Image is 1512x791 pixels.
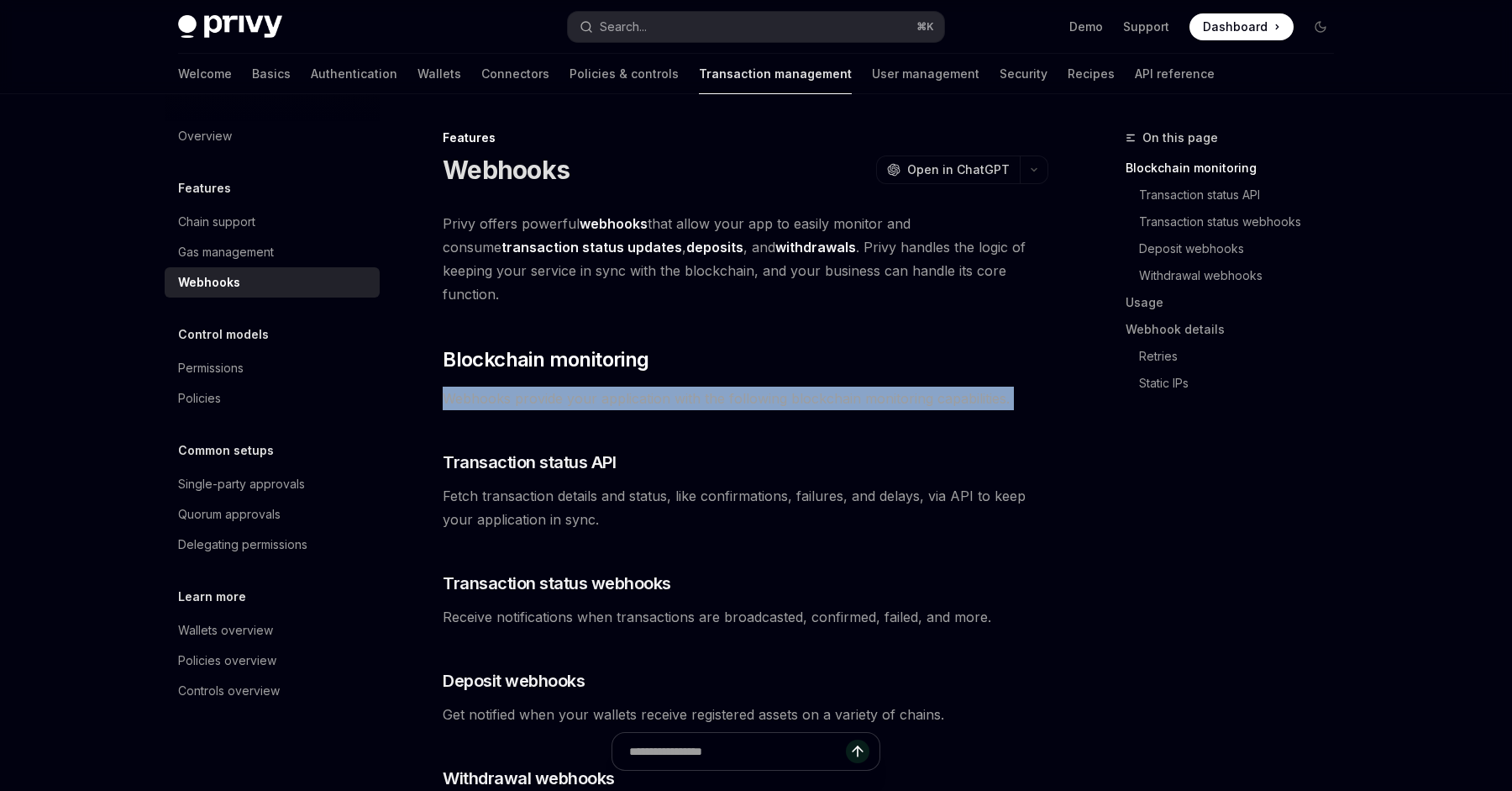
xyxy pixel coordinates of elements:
[178,474,305,494] div: Single-party approvals
[1126,155,1347,182] a: Blockchain monitoring
[178,242,274,262] div: Gas management
[443,155,570,185] h1: Webhooks
[165,353,380,383] a: Permissions
[165,383,380,414] a: Policies
[1126,235,1347,262] a: Deposit webhooks
[1126,262,1347,289] a: Withdrawal webhooks
[600,17,647,37] div: Search...
[1000,54,1047,94] a: Security
[178,504,281,525] div: Quorum approvals
[311,54,397,94] a: Authentication
[1126,289,1347,316] a: Usage
[165,237,380,267] a: Gas management
[252,54,291,94] a: Basics
[178,212,255,232] div: Chain support
[443,703,1048,726] span: Get notified when your wallets receive registered assets on a variety of chains.
[165,676,380,706] a: Controls overview
[443,129,1048,146] div: Features
[178,272,240,293] div: Webhooks
[178,587,246,607] h5: Learn more
[570,54,679,94] a: Policies & controls
[443,669,585,693] span: Deposit webhooks
[1307,13,1334,40] button: Toggle dark mode
[165,207,380,237] a: Chain support
[178,535,307,555] div: Delegating permissions
[417,54,461,94] a: Wallets
[1126,182,1347,208] a: Transaction status API
[1142,128,1218,148] span: On this page
[916,20,934,34] span: ⌘ K
[178,126,232,146] div: Overview
[443,212,1048,306] span: Privy offers powerful that allow your app to easily monitor and consume , , and . Privy handles t...
[443,605,1048,629] span: Receive notifications when transactions are broadcasted, confirmed, failed, and more.
[178,324,269,345] h5: Control models
[1189,13,1294,40] a: Dashboard
[501,239,682,256] strong: transaction status updates
[1069,18,1103,35] a: Demo
[1203,18,1268,35] span: Dashboard
[1126,343,1347,370] a: Retries
[443,387,1048,410] span: Webhooks provide your application with the following blockchain monitoring capabilities.
[178,620,273,641] div: Wallets overview
[1135,54,1215,94] a: API reference
[178,681,280,701] div: Controls overview
[443,346,648,373] span: Blockchain monitoring
[846,740,869,763] button: Send message
[178,440,274,461] h5: Common setups
[165,469,380,499] a: Single-party approvals
[481,54,549,94] a: Connectors
[580,215,648,232] strong: webhooks
[629,733,846,770] input: Ask a question...
[1126,316,1347,343] a: Webhook details
[1068,54,1115,94] a: Recipes
[165,499,380,530] a: Quorum approvals
[178,178,231,198] h5: Features
[907,161,1010,178] span: Open in ChatGPT
[165,267,380,298] a: Webhooks
[178,54,232,94] a: Welcome
[165,530,380,560] a: Delegating permissions
[568,12,944,42] button: Open search
[178,388,221,409] div: Policies
[1126,370,1347,397] a: Static IPs
[165,615,380,646] a: Wallets overview
[443,484,1048,531] span: Fetch transaction details and status, like confirmations, failures, and delays, via API to keep y...
[178,651,276,671] div: Policies overview
[1123,18,1169,35] a: Support
[443,451,616,474] span: Transaction status API
[686,239,743,256] strong: deposits
[178,15,282,39] img: dark logo
[872,54,979,94] a: User management
[165,121,380,151] a: Overview
[775,239,856,256] strong: withdrawals
[699,54,852,94] a: Transaction management
[443,572,671,595] span: Transaction status webhooks
[876,156,1020,184] button: Open in ChatGPT
[1126,208,1347,235] a: Transaction status webhooks
[165,646,380,676] a: Policies overview
[178,358,244,378] div: Permissions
